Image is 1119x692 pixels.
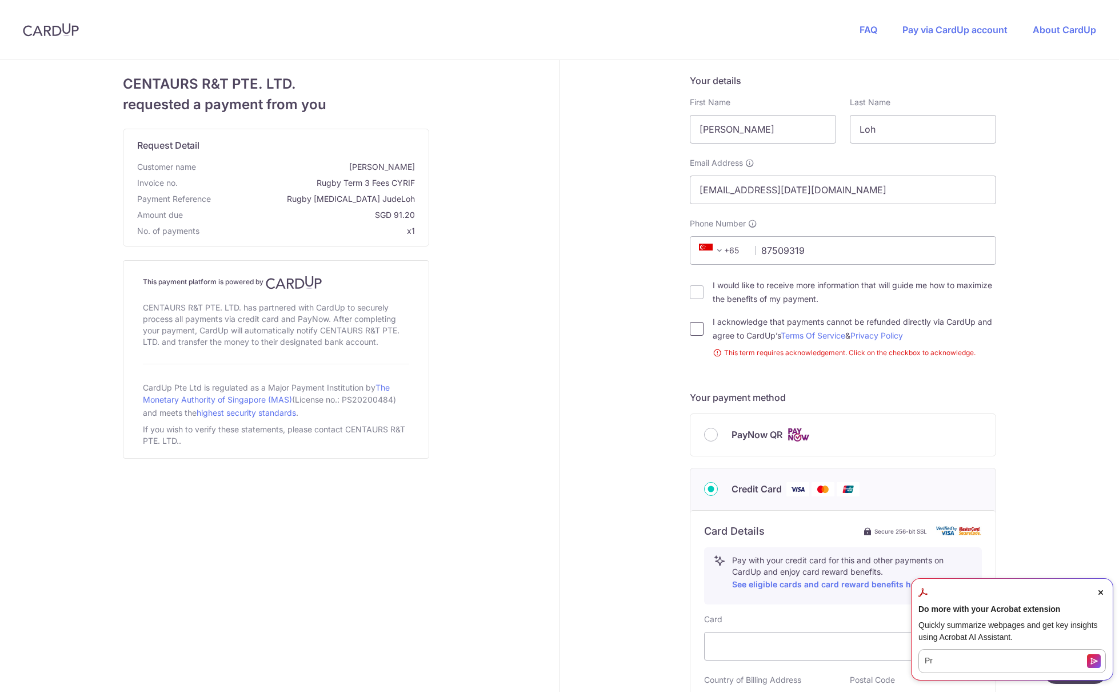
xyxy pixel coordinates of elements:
[704,614,722,625] label: Card
[704,428,982,442] div: PayNow QR Cards logo
[690,218,746,229] span: Phone Number
[137,194,211,204] span: translation missing: en.payment_reference
[182,177,415,189] span: Rugby Term 3 Fees CYRIF
[266,276,322,289] img: CardUp
[123,74,429,94] span: CENTAURS R&T PTE. LTD.
[137,209,183,221] span: Amount due
[123,94,429,115] span: requested a payment from you
[690,115,836,144] input: First name
[850,115,996,144] input: Last name
[137,225,199,237] span: No. of payments
[704,524,765,538] h6: Card Details
[690,176,996,204] input: Email address
[137,140,199,151] span: translation missing: en.request_detail
[860,24,877,35] a: FAQ
[26,8,49,18] span: Help
[143,421,409,449] div: If you wish to verify these statements, please contact CENTAURS R&T PTE. LTD..
[787,428,810,442] img: Cards logo
[874,527,927,536] span: Secure 256-bit SSL
[902,24,1008,35] a: Pay via CardUp account
[786,482,809,496] img: Visa
[690,157,743,169] span: Email Address
[137,177,178,189] span: Invoice no.
[690,97,730,108] label: First Name
[714,639,972,653] iframe: Secure card payment input frame
[850,674,895,686] label: Postal Code
[713,279,996,306] label: I would like to receive more information that will guide me how to maximize the benefits of my pa...
[407,226,415,236] span: x1
[713,347,996,359] small: This term requires acknowledgement. Click on the checkbox to acknowledge.
[812,482,834,496] img: Mastercard
[690,391,996,404] h5: Your payment method
[850,97,890,108] label: Last Name
[215,193,415,205] span: Rugby [MEDICAL_DATA] JudeLoh
[704,674,801,686] label: Country of Billing Address
[143,276,409,289] h4: This payment platform is powered by
[143,378,409,421] div: CardUp Pte Ltd is regulated as a Major Payment Institution by (License no.: PS20200484) and meets...
[781,331,845,340] a: Terms Of Service
[1033,24,1096,35] a: About CardUp
[197,408,296,417] a: highest security standards
[699,244,726,257] span: +65
[713,315,996,343] label: I acknowledge that payments cannot be refunded directly via CardUp and agree to CardUp’s &
[732,482,782,496] span: Credit Card
[143,300,409,350] div: CENTAURS R&T PTE. LTD. has partnered with CardUp to securely process all payments via credit card...
[704,482,982,496] div: Credit Card Visa Mastercard Union Pay
[732,428,782,442] span: PayNow QR
[137,161,196,173] span: Customer name
[850,331,903,340] a: Privacy Policy
[187,209,415,221] span: SGD 91.20
[837,482,860,496] img: Union Pay
[732,555,972,591] p: Pay with your credit card for this and other payments on CardUp and enjoy card reward benefits.
[690,74,996,88] h5: Your details
[936,526,982,536] img: card secure
[201,161,415,173] span: [PERSON_NAME]
[696,244,747,257] span: +65
[732,579,924,589] a: See eligible cards and card reward benefits here
[23,23,79,37] img: CardUp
